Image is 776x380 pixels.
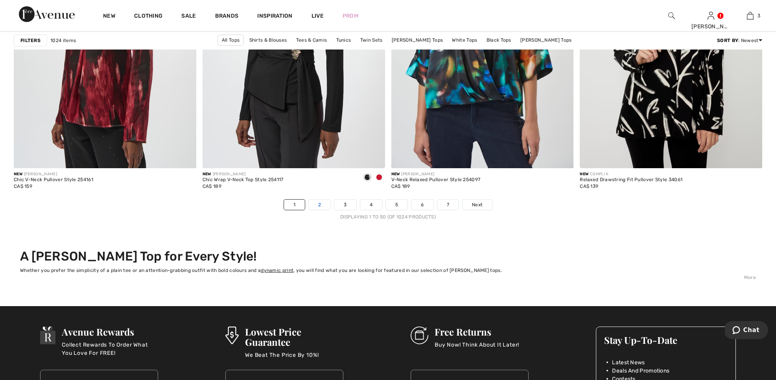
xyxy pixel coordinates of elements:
[20,249,756,264] h2: A [PERSON_NAME] Top for Every Style!
[309,200,330,210] a: 2
[612,358,645,367] span: Latest News
[360,200,382,210] a: 4
[20,37,41,44] strong: Filters
[40,327,56,344] img: Avenue Rewards
[245,327,343,347] h3: Lowest Price Guarantee
[708,11,714,20] img: My Info
[437,200,459,210] a: 7
[691,22,730,31] div: [PERSON_NAME]
[580,177,682,183] div: Relaxed Drawstring Fit Pullover Style 34061
[14,184,32,189] span: CA$ 159
[245,351,343,367] p: We Beat The Price By 10%!
[717,37,762,44] div: : Newest
[708,12,714,19] a: Sign In
[203,171,284,177] div: [PERSON_NAME]
[343,12,358,20] a: Prom
[20,274,756,281] div: More
[134,13,162,21] a: Clothing
[14,199,762,220] nav: Page navigation
[334,200,356,210] a: 3
[284,200,305,210] a: 1
[717,38,738,43] strong: Sort By
[14,171,93,177] div: [PERSON_NAME]
[516,35,575,45] a: [PERSON_NAME] Tops
[731,11,769,20] a: 3
[747,11,754,20] img: My Bag
[373,171,385,184] div: Deep cherry
[257,13,292,21] span: Inspiration
[292,35,331,45] a: Tees & Camis
[50,37,76,44] span: 1024 items
[312,12,324,20] a: Live
[483,35,515,45] a: Black Tops
[225,327,239,344] img: Lowest Price Guarantee
[218,35,244,46] a: All Tops
[725,321,768,341] iframe: Opens a widget where you can chat to one of our agents
[391,171,481,177] div: [PERSON_NAME]
[261,268,293,273] a: dynamic print
[361,171,373,184] div: Black
[612,367,669,375] span: Deals And Promotions
[14,177,93,183] div: Chic V-Neck Pullover Style 254161
[463,200,492,210] a: Next
[448,35,481,45] a: White Tops
[203,184,221,189] span: CA$ 189
[391,177,481,183] div: V-Neck Relaxed Pullover Style 254097
[580,171,682,177] div: COMPLI K
[203,172,211,176] span: New
[411,200,433,210] a: 6
[215,13,239,21] a: Brands
[203,177,284,183] div: Chic Wrap V-Neck Top Style 254117
[62,327,158,337] h3: Avenue Rewards
[14,213,762,220] div: Displaying 1 to 50 (of 1024 products)
[386,200,407,210] a: 5
[580,172,588,176] span: New
[472,201,483,208] span: Next
[14,172,22,176] span: New
[435,327,519,337] h3: Free Returns
[411,327,428,344] img: Free Returns
[245,35,291,45] a: Shirts & Blouses
[391,184,410,189] span: CA$ 189
[758,12,760,19] span: 3
[19,6,75,22] img: 1ère Avenue
[391,172,400,176] span: New
[62,341,158,356] p: Collect Rewards To Order What You Love For FREE!
[435,341,519,356] p: Buy Now! Think About It Later!
[580,184,598,189] span: CA$ 139
[604,335,728,345] h3: Stay Up-To-Date
[20,267,756,274] div: Whether you prefer the simplicity of a plain tee or an attention-grabbing outfit with bold colour...
[103,13,115,21] a: New
[332,35,355,45] a: Tunics
[668,11,675,20] img: search the website
[356,35,387,45] a: Twin Sets
[181,13,196,21] a: Sale
[388,35,447,45] a: [PERSON_NAME] Tops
